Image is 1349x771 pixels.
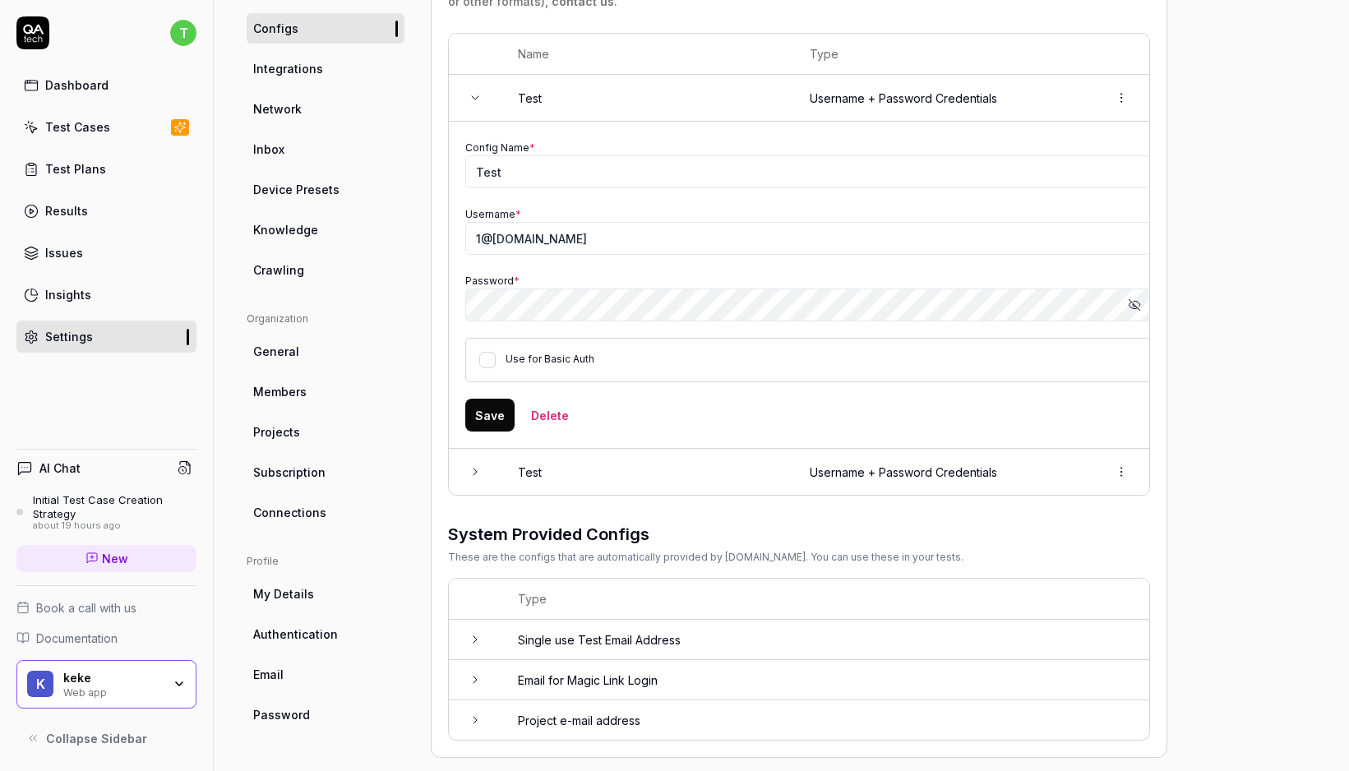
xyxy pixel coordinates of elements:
div: about 19 hours ago [33,520,196,532]
div: Test Plans [45,160,106,178]
button: t [170,16,196,49]
button: kkekeWeb app [16,660,196,709]
span: Book a call with us [36,599,136,616]
label: Password [465,275,520,287]
span: Crawling [253,261,304,279]
button: Collapse Sidebar [16,722,196,755]
a: Configs [247,13,404,44]
span: Authentication [253,626,338,643]
a: My Details [247,579,404,609]
td: Test [501,75,793,122]
th: Type [793,34,1092,75]
td: Username + Password Credentials [793,449,1092,495]
span: New [102,550,128,567]
div: Initial Test Case Creation Strategy [33,493,196,520]
td: Username + Password Credentials [793,75,1092,122]
div: Results [45,202,88,219]
td: Single use Test Email Address [501,620,1149,660]
th: Type [501,579,1149,620]
button: Save [465,399,515,432]
span: Device Presets [253,181,340,198]
a: Members [247,376,404,407]
a: Network [247,94,404,124]
span: My Details [253,585,314,602]
span: Configs [253,20,298,37]
a: Crawling [247,255,404,285]
a: New [16,545,196,572]
div: Profile [247,554,404,569]
a: Book a call with us [16,599,196,616]
button: Delete [521,399,579,432]
span: Inbox [253,141,284,158]
a: Projects [247,417,404,447]
span: Documentation [36,630,118,647]
span: General [253,343,299,360]
h4: AI Chat [39,459,81,477]
label: Username [465,208,521,220]
a: Device Presets [247,174,404,205]
a: Connections [247,497,404,528]
a: Issues [16,237,196,269]
a: Authentication [247,619,404,649]
a: Integrations [247,53,404,84]
span: Email [253,666,284,683]
span: Connections [253,504,326,521]
a: Settings [16,321,196,353]
div: Web app [63,685,162,698]
span: Knowledge [253,221,318,238]
td: Test [501,449,793,495]
span: Network [253,100,302,118]
span: Collapse Sidebar [46,730,147,747]
th: Name [501,34,793,75]
a: Initial Test Case Creation Strategyabout 19 hours ago [16,493,196,531]
a: Documentation [16,630,196,647]
span: Projects [253,423,300,441]
a: Insights [16,279,196,311]
label: Config Name [465,141,535,154]
div: keke [63,671,162,686]
span: Password [253,706,310,723]
a: Subscription [247,457,404,487]
span: Subscription [253,464,326,481]
a: Dashboard [16,69,196,101]
a: Email [247,659,404,690]
a: Test Cases [16,111,196,143]
td: Email for Magic Link Login [501,660,1149,700]
a: Password [247,699,404,730]
td: Project e-mail address [501,700,1149,740]
span: t [170,20,196,46]
div: Settings [45,328,93,345]
div: Issues [45,244,83,261]
div: Dashboard [45,76,109,94]
a: Test Plans [16,153,196,185]
span: Integrations [253,60,323,77]
input: My Config [465,155,1151,188]
a: Knowledge [247,215,404,245]
span: k [27,671,53,697]
a: General [247,336,404,367]
div: These are the configs that are automatically provided by [DOMAIN_NAME]. You can use these in your... [448,550,963,565]
div: Organization [247,312,404,326]
label: Use for Basic Auth [506,353,594,365]
div: Insights [45,286,91,303]
a: Results [16,195,196,227]
div: Test Cases [45,118,110,136]
a: Inbox [247,134,404,164]
span: Members [253,383,307,400]
h3: System Provided Configs [448,522,963,547]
